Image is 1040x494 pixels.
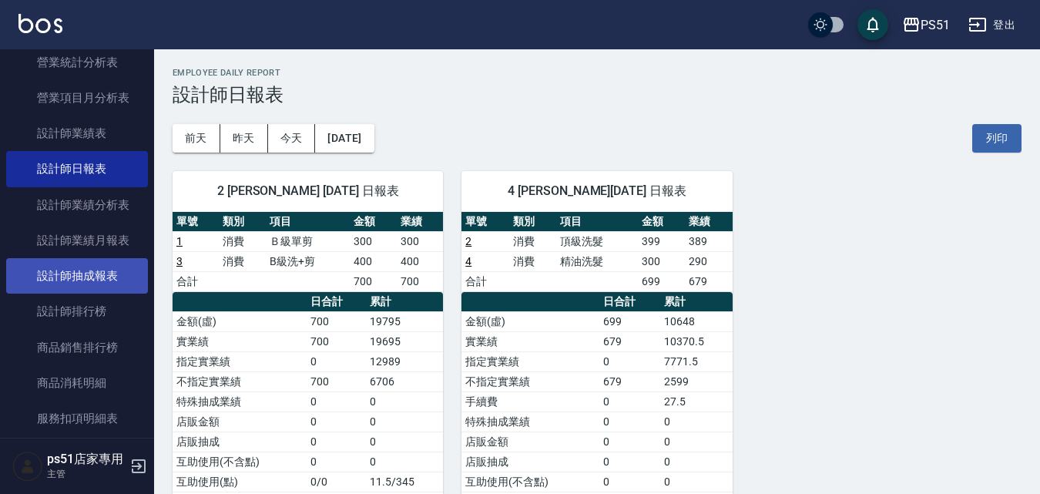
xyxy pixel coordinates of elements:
[366,392,443,412] td: 0
[220,124,268,153] button: 昨天
[660,331,733,351] td: 10370.5
[660,472,733,492] td: 0
[6,258,148,294] a: 設計師抽成報表
[461,472,599,492] td: 互助使用(不含點)
[366,472,443,492] td: 11.5/345
[638,271,685,291] td: 699
[461,311,599,331] td: 金額(虛)
[6,116,148,151] a: 設計師業績表
[173,68,1022,78] h2: Employee Daily Report
[461,371,599,392] td: 不指定實業績
[6,436,148,472] a: 單一服務項目查詢
[857,9,888,40] button: save
[896,9,956,41] button: PS51
[972,124,1022,153] button: 列印
[461,432,599,452] td: 店販金額
[962,11,1022,39] button: 登出
[173,452,307,472] td: 互助使用(不含點)
[556,251,638,271] td: 精油洗髮
[465,255,471,267] a: 4
[366,432,443,452] td: 0
[307,432,366,452] td: 0
[599,472,660,492] td: 0
[173,472,307,492] td: 互助使用(點)
[266,212,351,232] th: 項目
[6,187,148,223] a: 設計師業績分析表
[6,330,148,365] a: 商品銷售排行榜
[268,124,316,153] button: 今天
[599,311,660,331] td: 699
[599,432,660,452] td: 0
[509,231,556,251] td: 消費
[366,292,443,312] th: 累計
[556,231,638,251] td: 頂級洗髮
[219,231,265,251] td: 消費
[173,432,307,452] td: 店販抽成
[638,251,685,271] td: 300
[47,452,126,467] h5: ps51店家專用
[18,14,62,33] img: Logo
[173,271,219,291] td: 合計
[6,151,148,187] a: 設計師日報表
[461,331,599,351] td: 實業績
[307,311,366,331] td: 700
[6,294,148,329] a: 設計師排行榜
[350,231,396,251] td: 300
[6,401,148,436] a: 服務扣項明細表
[397,231,443,251] td: 300
[350,251,396,271] td: 400
[509,212,556,232] th: 類別
[638,212,685,232] th: 金額
[465,235,471,247] a: 2
[307,452,366,472] td: 0
[480,183,713,199] span: 4 [PERSON_NAME][DATE] 日報表
[461,392,599,412] td: 手續費
[173,84,1022,106] h3: 設計師日報表
[173,331,307,351] td: 實業績
[307,292,366,312] th: 日合計
[173,371,307,392] td: 不指定實業績
[397,251,443,271] td: 400
[599,292,660,312] th: 日合計
[6,45,148,80] a: 營業統計分析表
[660,371,733,392] td: 2599
[509,251,556,271] td: 消費
[176,235,183,247] a: 1
[397,212,443,232] th: 業績
[660,452,733,472] td: 0
[307,351,366,371] td: 0
[266,231,351,251] td: Ｂ級單剪
[173,351,307,371] td: 指定實業績
[47,467,126,481] p: 主管
[315,124,374,153] button: [DATE]
[660,292,733,312] th: 累計
[173,124,220,153] button: 前天
[461,212,508,232] th: 單號
[556,212,638,232] th: 項目
[461,212,732,292] table: a dense table
[685,271,732,291] td: 679
[461,412,599,432] td: 特殊抽成業績
[366,412,443,432] td: 0
[599,351,660,371] td: 0
[660,311,733,331] td: 10648
[6,80,148,116] a: 營業項目月分析表
[366,371,443,392] td: 6706
[599,412,660,432] td: 0
[307,392,366,412] td: 0
[685,231,732,251] td: 389
[6,223,148,258] a: 設計師業績月報表
[12,451,43,482] img: Person
[397,271,443,291] td: 700
[173,212,219,232] th: 單號
[461,452,599,472] td: 店販抽成
[660,351,733,371] td: 7771.5
[6,365,148,401] a: 商品消耗明細
[921,15,950,35] div: PS51
[660,392,733,412] td: 27.5
[366,452,443,472] td: 0
[307,472,366,492] td: 0/0
[599,392,660,412] td: 0
[350,212,396,232] th: 金額
[173,412,307,432] td: 店販金額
